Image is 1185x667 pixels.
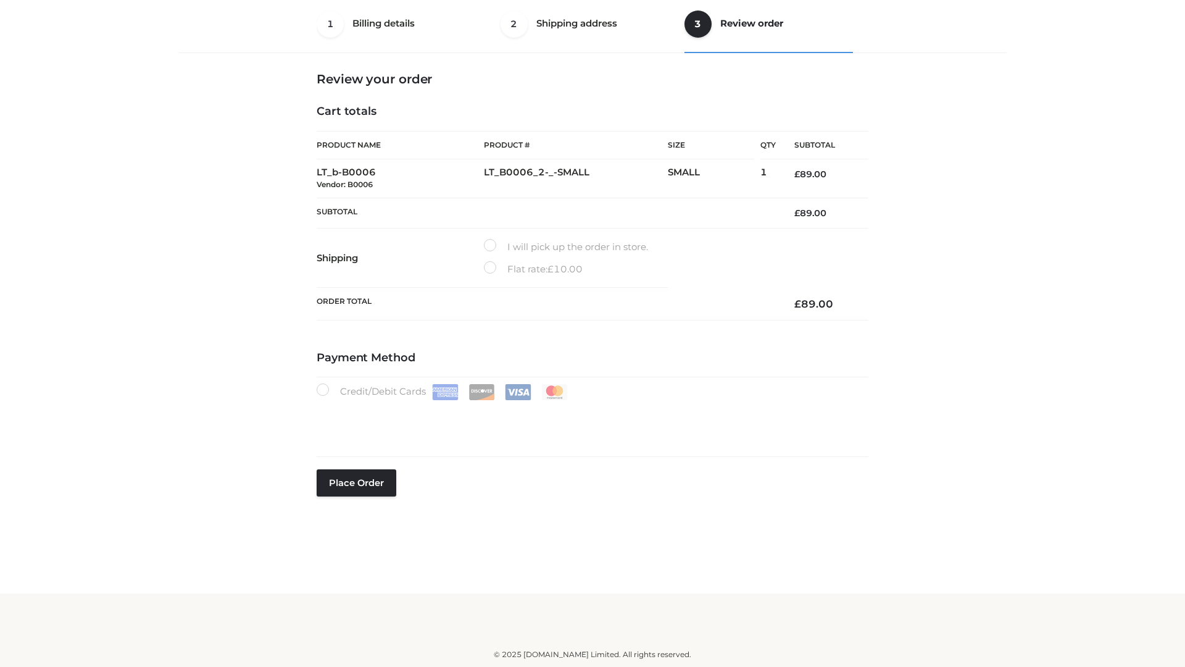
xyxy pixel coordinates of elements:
span: £ [794,208,800,219]
bdi: 89.00 [794,298,833,310]
bdi: 10.00 [547,263,583,275]
span: £ [547,263,554,275]
img: Amex [432,384,459,400]
td: LT_b-B0006 [317,159,484,198]
th: Order Total [317,288,776,321]
bdi: 89.00 [794,169,826,180]
img: Visa [505,384,531,400]
td: 1 [760,159,776,198]
img: Discover [468,384,495,400]
td: SMALL [668,159,760,198]
label: I will pick up the order in store. [484,239,648,255]
label: Flat rate: [484,261,583,277]
th: Product Name [317,131,484,159]
iframe: Secure payment input frame [314,398,866,443]
label: Credit/Debit Cards [317,384,569,400]
h4: Cart totals [317,105,868,119]
h4: Payment Method [317,351,868,365]
button: Place order [317,469,396,497]
span: £ [794,169,800,180]
h3: Review your order [317,72,868,86]
th: Subtotal [317,198,776,228]
td: LT_B0006_2-_-SMALL [484,159,668,198]
small: Vendor: B0006 [317,180,373,189]
div: © 2025 [DOMAIN_NAME] Limited. All rights reserved. [183,648,1002,661]
bdi: 89.00 [794,208,826,219]
th: Shipping [317,229,484,288]
span: £ [794,298,801,310]
th: Subtotal [776,132,868,159]
img: Mastercard [541,384,568,400]
th: Product # [484,131,668,159]
th: Qty [760,131,776,159]
th: Size [668,132,754,159]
